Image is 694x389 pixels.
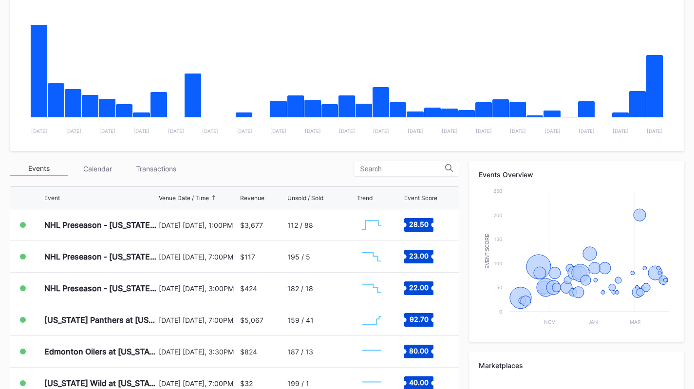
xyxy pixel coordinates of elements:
div: 182 / 18 [287,284,313,293]
div: [US_STATE] Panthers at [US_STATE] Devils [44,315,156,325]
text: [DATE] [339,128,355,134]
text: 22.00 [409,283,429,292]
text: [DATE] [647,128,663,134]
text: 0 [499,309,502,315]
div: Marketplaces [479,361,675,370]
text: [DATE] [476,128,492,134]
text: [DATE] [99,128,115,134]
div: 112 / 88 [287,221,313,229]
text: Event Score [485,234,490,269]
text: [DATE] [408,128,424,134]
div: Event Score [404,194,437,202]
div: $3,677 [240,221,263,229]
div: 159 / 41 [287,316,314,324]
text: [DATE] [579,128,595,134]
text: [DATE] [613,128,629,134]
text: Nov [544,319,555,325]
text: [DATE] [510,128,526,134]
text: [DATE] [270,128,286,134]
text: Jan [588,319,598,325]
div: [DATE] [DATE], 1:00PM [159,221,237,229]
text: 150 [494,236,502,242]
div: Events Overview [479,170,675,179]
div: 199 / 1 [287,379,309,388]
div: [DATE] [DATE], 3:30PM [159,348,237,356]
div: Event [44,194,60,202]
text: [DATE] [31,128,47,134]
text: 28.50 [409,220,429,228]
text: [DATE] [305,128,321,134]
svg: Chart title [357,308,386,332]
div: 187 / 13 [287,348,313,356]
div: $424 [240,284,257,293]
text: [DATE] [373,128,389,134]
svg: Chart title [479,186,674,332]
div: NHL Preseason - [US_STATE] Capitals at [US_STATE] Devils (Split Squad) [44,283,156,293]
text: 92.70 [410,315,429,323]
text: 200 [493,212,502,218]
text: [DATE] [168,128,184,134]
div: NHL Preseason - [US_STATE] Rangers at [US_STATE] Devils [44,220,156,230]
div: [DATE] [DATE], 7:00PM [159,253,237,261]
text: [DATE] [544,128,561,134]
div: NHL Preseason - [US_STATE] Islanders at [US_STATE] Devils [44,252,156,261]
text: 250 [493,188,502,194]
svg: Chart title [357,244,386,269]
text: 50 [496,284,502,290]
div: $32 [240,379,253,388]
text: Mar [630,319,641,325]
div: Revenue [240,194,264,202]
div: Transactions [127,161,185,176]
text: [DATE] [65,128,81,134]
svg: Chart title [357,339,386,364]
div: Events [10,161,68,176]
div: Edmonton Oilers at [US_STATE] Devils [44,347,156,356]
text: [DATE] [133,128,150,134]
text: 80.00 [409,347,429,355]
text: [DATE] [442,128,458,134]
svg: Chart title [357,213,386,237]
text: [DATE] [202,128,218,134]
div: Unsold / Sold [287,194,323,202]
text: 40.00 [409,378,429,387]
div: Trend [357,194,373,202]
div: [DATE] [DATE], 7:00PM [159,379,237,388]
div: 195 / 5 [287,253,310,261]
svg: Chart title [357,276,386,300]
div: [US_STATE] Wild at [US_STATE] Devils [44,378,156,388]
text: [DATE] [236,128,252,134]
div: Venue Date / Time [159,194,209,202]
div: [DATE] [DATE], 3:00PM [159,284,237,293]
input: Search [360,165,445,173]
text: 100 [494,260,502,266]
div: $5,067 [240,316,263,324]
div: [DATE] [DATE], 7:00PM [159,316,237,324]
div: $117 [240,253,255,261]
text: 23.00 [409,252,429,260]
div: Calendar [68,161,127,176]
div: $824 [240,348,257,356]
